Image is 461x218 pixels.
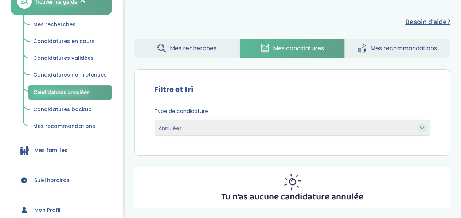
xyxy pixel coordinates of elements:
[33,21,75,28] span: Mes recherches
[28,35,112,48] a: Candidatures en cours
[11,167,112,193] a: Suivi horaires
[240,39,345,58] a: Mes candidatures
[33,106,92,113] span: Candidatures backup
[155,84,193,95] label: Filtre et tri
[34,176,69,184] span: Suivi horaires
[28,51,112,65] a: Candidatures validées
[221,190,363,204] p: Tu n’as aucune candidature annulée
[34,89,90,95] span: Candidatures annulées
[28,85,112,100] a: Candidatures annulées
[134,39,239,58] a: Mes recherches
[34,147,67,154] span: Mes familles
[33,71,107,78] span: Candidatures non retenues
[155,108,430,115] span: Type de candidature :
[11,137,112,163] a: Mes familles
[28,68,112,82] a: Candidatures non retenues
[273,44,324,53] span: Mes candidatures
[405,16,450,27] button: Besoin d'aide?
[33,122,95,130] span: Mes recommandations
[34,206,60,214] span: Mon Profil
[28,120,112,133] a: Mes recommandations
[345,39,450,58] a: Mes recommandations
[33,38,95,45] span: Candidatures en cours
[284,174,301,190] img: inscription_membre_sun.png
[28,103,112,117] a: Candidatures backup
[370,44,437,53] span: Mes recommandations
[170,44,216,53] span: Mes recherches
[28,18,112,32] a: Mes recherches
[33,54,94,62] span: Candidatures validées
